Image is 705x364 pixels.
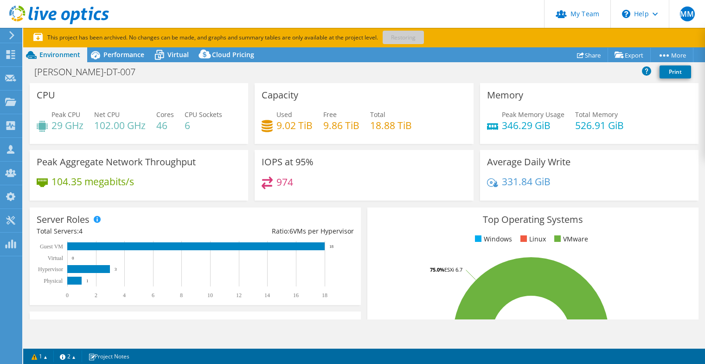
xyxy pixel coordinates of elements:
[374,214,692,225] h3: Top Operating Systems
[276,120,313,130] h4: 9.02 TiB
[444,266,462,273] tspan: ESXi 6.7
[25,351,54,362] a: 1
[370,110,385,119] span: Total
[293,292,299,299] text: 16
[37,90,55,100] h3: CPU
[276,110,292,119] span: Used
[552,234,588,244] li: VMware
[608,48,651,62] a: Export
[329,244,334,249] text: 18
[575,110,618,119] span: Total Memory
[502,176,551,187] h4: 331.84 GiB
[680,6,695,21] span: MM
[82,351,136,362] a: Project Notes
[38,266,63,273] text: Hypervisor
[94,110,120,119] span: Net CPU
[323,110,337,119] span: Free
[289,227,293,235] span: 6
[44,278,63,284] text: Physical
[473,234,512,244] li: Windows
[51,176,134,187] h4: 104.35 megabits/s
[487,157,570,167] h3: Average Daily Write
[51,120,83,130] h4: 29 GHz
[570,48,608,62] a: Share
[212,50,254,59] span: Cloud Pricing
[95,292,97,299] text: 2
[276,177,293,187] h4: 974
[152,292,154,299] text: 6
[502,110,564,119] span: Peak Memory Usage
[236,292,242,299] text: 12
[123,292,126,299] text: 4
[167,50,189,59] span: Virtual
[40,243,63,250] text: Guest VM
[322,292,327,299] text: 18
[502,120,564,130] h4: 346.29 GiB
[37,214,90,225] h3: Server Roles
[195,226,354,236] div: Ratio: VMs per Hypervisor
[66,292,69,299] text: 0
[156,120,174,130] h4: 46
[185,120,222,130] h4: 6
[575,120,624,130] h4: 526.91 GiB
[323,120,359,130] h4: 9.86 TiB
[48,255,64,261] text: Virtual
[72,256,74,260] text: 0
[39,50,80,59] span: Environment
[156,110,174,119] span: Cores
[103,50,144,59] span: Performance
[37,226,195,236] div: Total Servers:
[86,279,89,283] text: 1
[37,318,148,329] h3: Top Server Manufacturers
[53,351,82,362] a: 2
[30,67,150,77] h1: [PERSON_NAME]-DT-007
[650,48,693,62] a: More
[185,110,222,119] span: CPU Sockets
[487,90,523,100] h3: Memory
[262,157,314,167] h3: IOPS at 95%
[660,65,691,78] a: Print
[79,227,83,235] span: 4
[115,267,117,272] text: 3
[430,266,444,273] tspan: 75.0%
[622,10,630,18] svg: \n
[37,157,196,167] h3: Peak Aggregate Network Throughput
[94,120,146,130] h4: 102.00 GHz
[518,234,546,244] li: Linux
[207,292,213,299] text: 10
[33,32,488,43] p: This project has been archived. No changes can be made, and graphs and summary tables are only av...
[370,120,412,130] h4: 18.88 TiB
[51,110,80,119] span: Peak CPU
[264,292,270,299] text: 14
[180,292,183,299] text: 8
[262,90,298,100] h3: Capacity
